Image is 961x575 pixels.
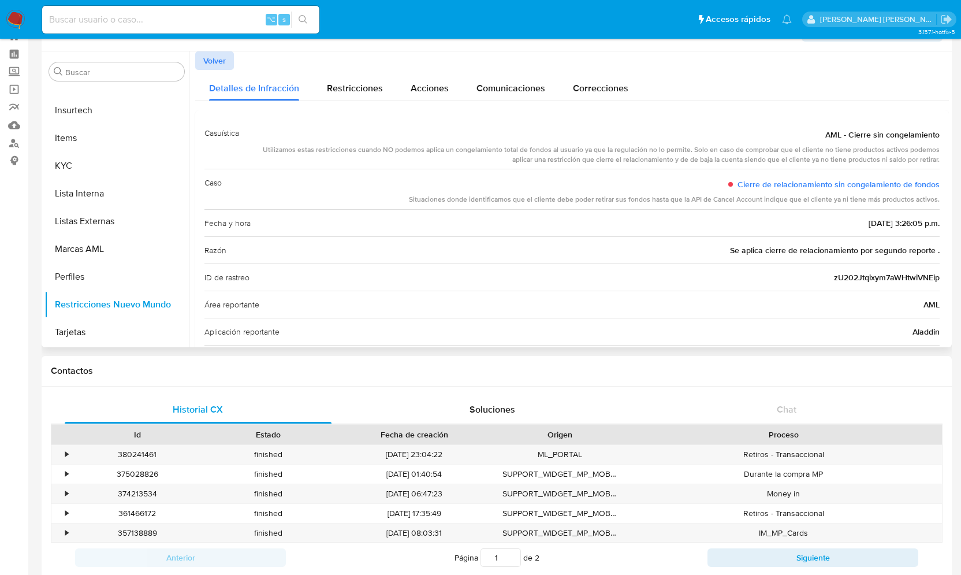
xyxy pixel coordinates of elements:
div: SUPPORT_WIDGET_MP_MOBILE [494,465,625,484]
button: Perfiles [44,263,189,291]
button: Siguiente [707,548,918,567]
div: • [65,528,68,539]
div: • [65,488,68,499]
button: KYC [44,152,189,180]
div: SUPPORT_WIDGET_MP_MOBILE [494,504,625,523]
div: 380241461 [72,445,203,464]
input: Buscar [65,67,180,77]
span: Soluciones [470,403,515,416]
div: IM_MP_Cards [625,524,942,543]
div: [DATE] 17:35:49 [334,504,494,523]
button: Insurtech [44,97,189,124]
div: ML_PORTAL [494,445,625,464]
div: • [65,508,68,519]
button: Items [44,124,189,152]
span: Página de [455,548,539,567]
div: Id [80,429,195,440]
div: Retiros - Transaccional [625,445,942,464]
div: [DATE] 01:40:54 [334,465,494,484]
span: s [282,14,286,25]
button: Restricciones Nuevo Mundo [44,291,189,318]
button: Lista Interna [44,180,189,207]
div: Proceso [634,429,934,440]
a: Notificaciones [782,14,792,24]
button: Buscar [54,67,63,76]
div: • [65,469,68,480]
div: [DATE] 06:47:23 [334,484,494,503]
span: Accesos rápidos [706,13,770,25]
span: Historial CX [173,403,223,416]
p: rene.vale@mercadolibre.com [820,14,937,25]
div: 374213534 [72,484,203,503]
span: 2 [535,552,539,563]
div: Money in [625,484,942,503]
div: finished [203,445,334,464]
div: 361466172 [72,504,203,523]
input: Buscar usuario o caso... [42,12,319,27]
div: Retiros - Transaccional [625,504,942,523]
div: Fecha de creación [342,429,486,440]
div: finished [203,484,334,503]
div: Origen [502,429,617,440]
div: [DATE] 08:03:31 [334,524,494,543]
div: Durante la compra MP [625,465,942,484]
button: Tarjetas [44,318,189,346]
div: finished [203,524,334,543]
button: Marcas AML [44,235,189,263]
div: Estado [211,429,326,440]
span: ⌥ [267,14,275,25]
button: Anterior [75,548,286,567]
div: finished [203,504,334,523]
span: Chat [777,403,796,416]
div: 375028826 [72,465,203,484]
button: Listas Externas [44,207,189,235]
span: 3.157.1-hotfix-5 [918,27,955,36]
div: [DATE] 23:04:22 [334,445,494,464]
button: search-icon [291,12,315,28]
div: • [65,449,68,460]
div: finished [203,465,334,484]
h1: Contactos [51,365,943,377]
div: SUPPORT_WIDGET_MP_MOBILE [494,524,625,543]
a: Salir [940,13,952,25]
div: SUPPORT_WIDGET_MP_MOBILE [494,484,625,503]
div: 357138889 [72,524,203,543]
